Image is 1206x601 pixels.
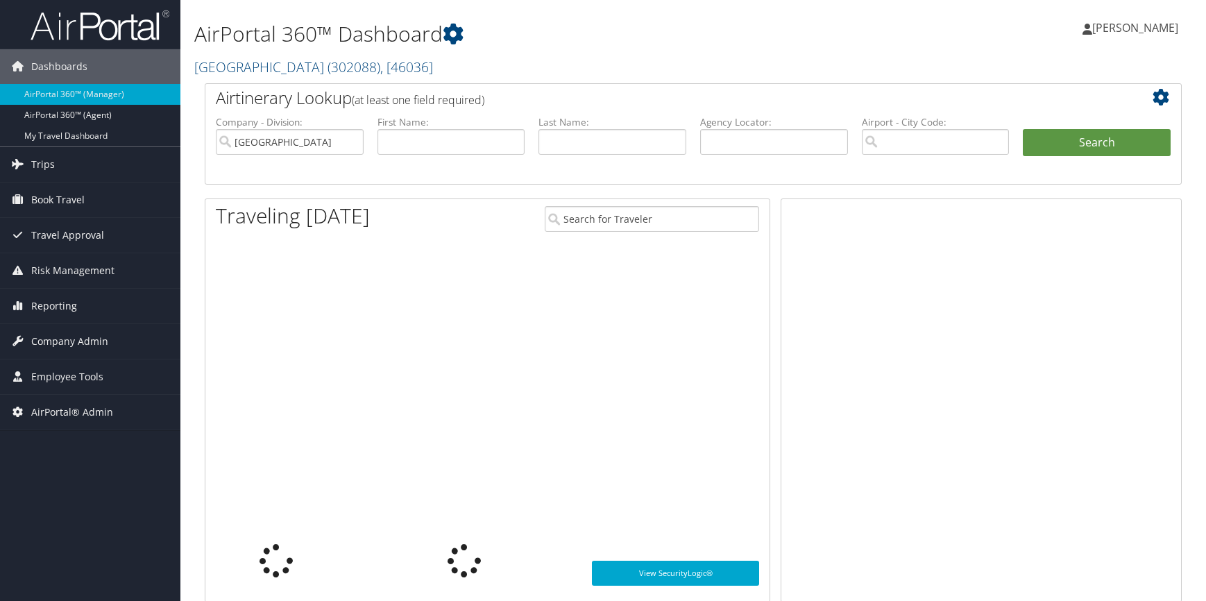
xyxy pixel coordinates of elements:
span: Dashboards [31,49,87,84]
label: Last Name: [538,115,686,129]
label: Airport - City Code: [862,115,1010,129]
span: ( 302088 ) [328,58,380,76]
span: Company Admin [31,324,108,359]
label: Agency Locator: [700,115,848,129]
span: Risk Management [31,253,114,288]
label: Company - Division: [216,115,364,129]
span: Trips [31,147,55,182]
span: Reporting [31,289,77,323]
input: Search for Traveler [545,206,759,232]
h2: Airtinerary Lookup [216,86,1089,110]
span: , [ 46036 ] [380,58,433,76]
a: View SecurityLogic® [592,561,759,586]
span: (at least one field required) [352,92,484,108]
span: Employee Tools [31,359,103,394]
button: Search [1023,129,1171,157]
span: [PERSON_NAME] [1092,20,1178,35]
span: Book Travel [31,183,85,217]
span: AirPortal® Admin [31,395,113,430]
h1: Traveling [DATE] [216,201,370,230]
a: [PERSON_NAME] [1082,7,1192,49]
span: Travel Approval [31,218,104,253]
h1: AirPortal 360™ Dashboard [194,19,860,49]
a: [GEOGRAPHIC_DATA] [194,58,433,76]
label: First Name: [377,115,525,129]
img: airportal-logo.png [31,9,169,42]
